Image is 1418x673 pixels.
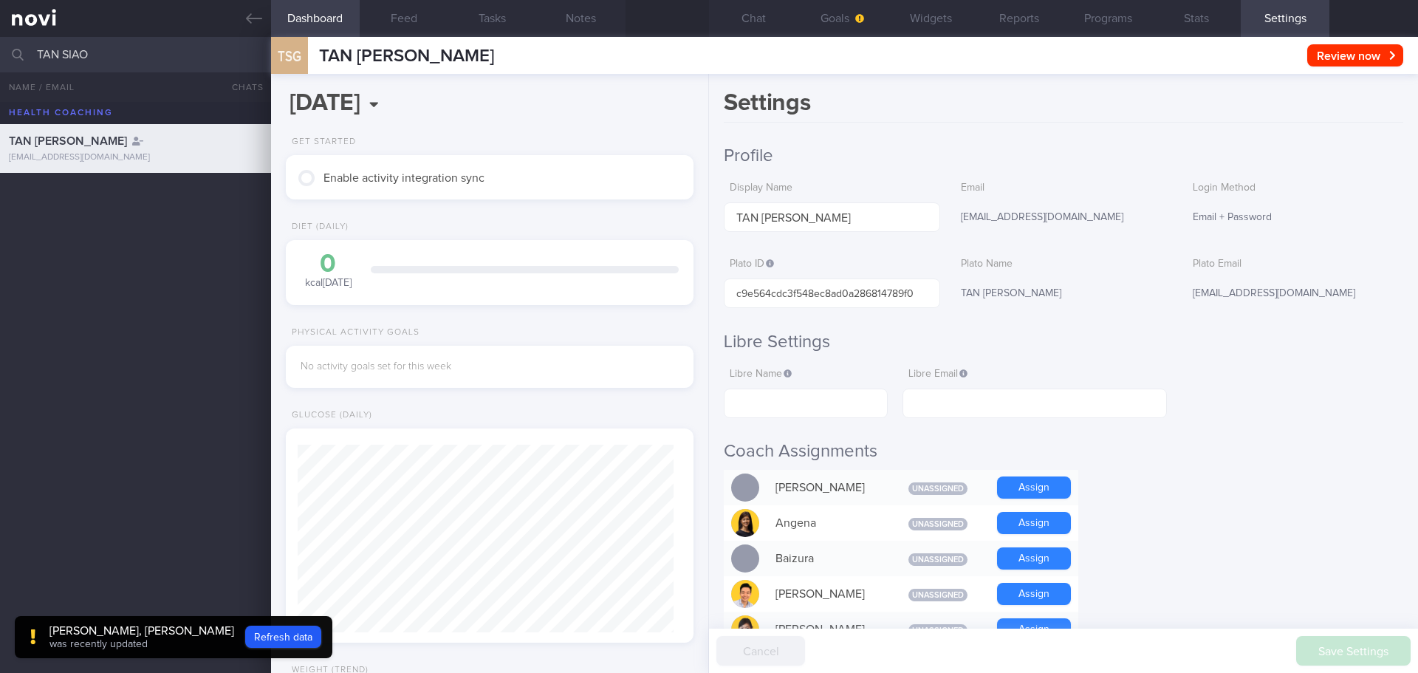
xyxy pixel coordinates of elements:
div: Email + Password [1187,202,1403,233]
span: Unassigned [908,589,967,601]
label: Email [961,182,1165,195]
label: Plato Email [1193,258,1397,271]
span: Libre Name [730,369,792,379]
div: [PERSON_NAME] [768,579,886,609]
div: [EMAIL_ADDRESS][DOMAIN_NAME] [1187,279,1403,310]
span: TAN [PERSON_NAME] [319,47,494,65]
span: Plato ID [730,259,774,269]
div: TSG [267,28,312,85]
span: was recently updated [49,639,148,649]
div: Angena [768,508,886,538]
span: TAN [PERSON_NAME] [9,135,127,147]
button: Assign [997,476,1071,499]
h2: Libre Settings [724,331,1403,353]
div: [PERSON_NAME], [PERSON_NAME] [49,624,234,638]
label: Plato Name [961,258,1165,271]
span: Unassigned [908,518,967,530]
button: Assign [997,583,1071,605]
div: Get Started [286,137,356,148]
label: Display Name [730,182,934,195]
div: Physical Activity Goals [286,327,419,338]
div: No activity goals set for this week [301,361,679,374]
div: kcal [DATE] [301,251,356,290]
button: Review now [1307,44,1403,66]
div: [EMAIL_ADDRESS][DOMAIN_NAME] [9,152,262,163]
span: Unassigned [908,482,967,495]
div: 0 [301,251,356,277]
button: Refresh data [245,626,321,648]
div: Glucose (Daily) [286,410,372,421]
h2: Profile [724,145,1403,167]
div: [PERSON_NAME] [768,473,886,502]
div: [EMAIL_ADDRESS][DOMAIN_NAME] [955,202,1171,233]
div: TAN [PERSON_NAME] [955,279,1171,310]
span: Unassigned [908,553,967,566]
div: Diet (Daily) [286,222,349,233]
div: [PERSON_NAME] [768,615,886,644]
label: Login Method [1193,182,1397,195]
button: Chats [212,72,271,102]
span: Libre Email [908,369,967,379]
h2: Coach Assignments [724,440,1403,462]
button: Assign [997,547,1071,570]
button: Assign [997,512,1071,534]
button: Assign [997,618,1071,640]
div: Baizura [768,544,886,573]
span: Unassigned [908,624,967,637]
h1: Settings [724,89,1403,123]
